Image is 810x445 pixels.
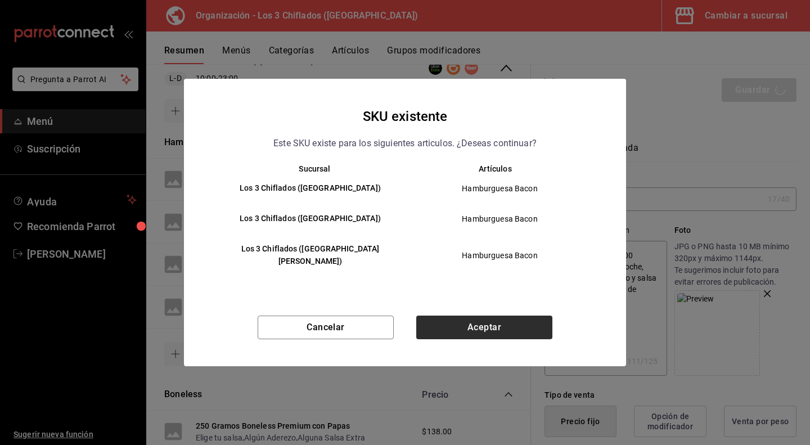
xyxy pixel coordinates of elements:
button: Aceptar [416,316,552,339]
span: Hamburguesa Bacon [415,213,585,224]
span: Hamburguesa Bacon [415,250,585,261]
button: Cancelar [258,316,394,339]
h6: Los 3 Chiflados ([GEOGRAPHIC_DATA][PERSON_NAME]) [224,243,396,268]
h6: Los 3 Chiflados ([GEOGRAPHIC_DATA]) [224,182,396,195]
h4: SKU existente [363,106,448,127]
th: Sucursal [206,164,405,173]
p: Este SKU existe para los siguientes articulos. ¿Deseas continuar? [273,136,537,151]
span: Hamburguesa Bacon [415,183,585,194]
th: Artículos [405,164,604,173]
h6: Los 3 Chiflados ([GEOGRAPHIC_DATA]) [224,213,396,225]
